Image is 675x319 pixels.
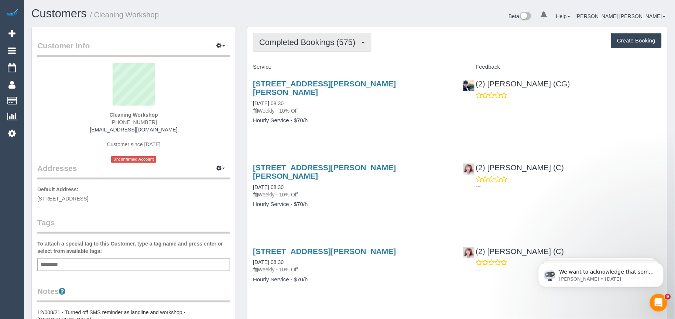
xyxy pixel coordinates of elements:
span: [STREET_ADDRESS] [37,196,88,202]
a: [PERSON_NAME] [PERSON_NAME] [576,13,666,19]
span: We want to acknowledge that some users may be experiencing lag or slower performance in our softw... [32,21,127,123]
span: Completed Bookings (575) [259,38,359,47]
a: (2) [PERSON_NAME] (C) [463,247,564,255]
label: Default Address: [37,186,79,193]
a: [DATE] 08:30 [253,259,284,265]
a: [STREET_ADDRESS][PERSON_NAME][PERSON_NAME] [253,79,396,96]
legend: Customer Info [37,40,230,57]
span: 9 [665,294,671,300]
img: (2) Kerry Welfare (C) [463,164,474,175]
small: / Cleaning Workshop [90,11,159,19]
h4: Hourly Service - $70/h [253,117,452,124]
span: [PHONE_NUMBER] [110,119,157,125]
h4: Service [253,64,452,70]
a: Customers [31,7,87,20]
h4: Hourly Service - $70/h [253,277,452,283]
a: [STREET_ADDRESS][PERSON_NAME][PERSON_NAME] [253,163,396,180]
p: Weekly - 10% Off [253,266,452,273]
a: [DATE] 08:30 [253,100,284,106]
p: --- [476,266,662,274]
a: Help [556,13,571,19]
img: (2) Kerry Welfare (C) [463,247,474,258]
h4: Feedback [463,64,662,70]
a: Beta [509,13,532,19]
a: (2) [PERSON_NAME] (C) [463,163,564,172]
p: --- [476,182,662,190]
h4: Hourly Service - $70/h [253,201,452,207]
img: New interface [519,12,531,21]
label: To attach a special tag to this Customer, type a tag name and press enter or select from availabl... [37,240,230,255]
button: Completed Bookings (575) [253,33,371,52]
button: Create Booking [611,33,662,48]
img: Automaid Logo [4,7,19,18]
p: Weekly - 10% Off [253,191,452,198]
legend: Tags [37,217,230,234]
iframe: Intercom notifications message [527,247,675,299]
img: (2) Syed Razvi (CG) [463,80,474,91]
span: Unconfirmed Account [111,156,156,162]
strong: Cleaning Workshop [110,112,158,118]
iframe: Intercom live chat [650,294,668,312]
a: [EMAIL_ADDRESS][DOMAIN_NAME] [90,127,178,133]
p: --- [476,99,662,106]
p: Message from Ellie, sent 2w ago [32,28,127,35]
span: Customer since [DATE] [107,141,161,147]
a: [DATE] 08:30 [253,184,284,190]
p: Weekly - 10% Off [253,107,452,114]
a: [STREET_ADDRESS][PERSON_NAME] [253,247,396,255]
a: (2) [PERSON_NAME] (CG) [463,79,571,88]
legend: Notes [37,286,230,302]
